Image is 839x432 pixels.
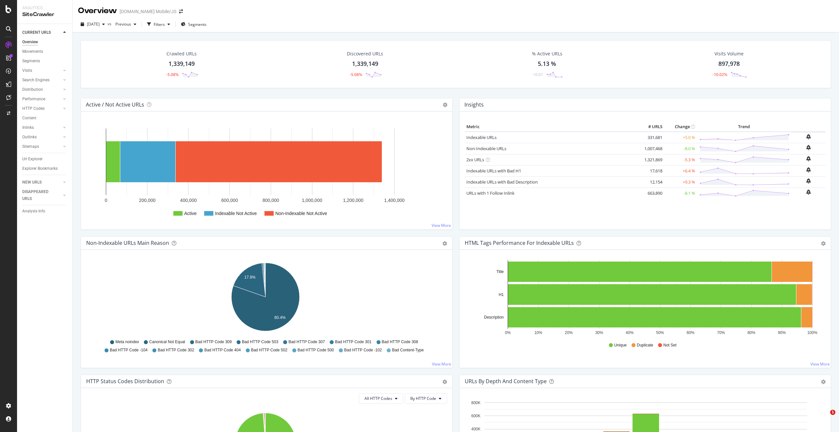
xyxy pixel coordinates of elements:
[86,100,144,109] h4: Active / Not Active URLs
[22,156,68,163] a: Url Explorer
[664,165,697,176] td: +6.4 %
[139,198,156,203] text: 200,000
[638,143,664,154] td: 1,007,468
[352,60,378,68] div: 1,339,149
[499,292,504,297] text: H1
[466,134,497,140] a: Indexable URLs
[817,410,832,425] iframe: Intercom live chat
[806,145,811,150] div: bell-plus
[533,72,543,77] div: +0.01
[505,330,511,335] text: 0%
[22,67,32,74] div: Visits
[22,11,67,18] div: SiteCrawler
[432,361,451,367] a: View More
[718,60,740,68] div: 897,978
[392,347,424,353] span: Bad Content-Type
[465,260,823,336] svg: A chart.
[158,347,194,353] span: Bad HTTP Code 302
[22,48,68,55] a: Movements
[664,132,697,143] td: +5.0 %
[664,143,697,154] td: -8.0 %
[465,240,574,246] div: HTML Tags Performance for Indexable URLs
[638,122,664,132] th: # URLS
[22,208,45,215] div: Analysis Info
[22,124,61,131] a: Inlinks
[484,315,504,320] text: Description
[22,165,58,172] div: Explorer Bookmarks
[120,8,176,15] div: [DOMAIN_NAME] Mobile/JS
[664,187,697,199] td: -8.1 %
[86,378,164,384] div: HTTP Status Codes Distribution
[806,134,811,139] div: bell-plus
[110,347,147,353] span: Bad HTTP Code -104
[466,190,515,196] a: URLs with 1 Follow Inlink
[22,124,34,131] div: Inlinks
[215,211,257,216] text: Indexable Not Active
[22,86,43,93] div: Distribution
[497,269,504,274] text: Title
[22,86,61,93] a: Distribution
[288,339,325,345] span: Bad HTTP Code 307
[168,60,195,68] div: 1,339,149
[382,339,418,345] span: Bad HTTP Code 308
[565,330,573,335] text: 20%
[471,427,480,431] text: 400K
[806,156,811,161] div: bell-plus
[687,330,694,335] text: 60%
[806,189,811,195] div: bell-plus
[22,5,67,11] div: Analytics
[638,132,664,143] td: 331,681
[204,347,241,353] span: Bad HTTP Code 404
[405,393,447,404] button: By HTTP Code
[179,9,183,14] div: arrow-right-arrow-left
[178,19,209,29] button: Segments
[22,188,61,202] a: DISAPPEARED URLS
[166,50,197,57] div: Crawled URLs
[113,19,139,29] button: Previous
[626,330,634,335] text: 40%
[22,67,61,74] a: Visits
[466,168,521,174] a: Indexable URLs with Bad H1
[22,48,43,55] div: Movements
[86,260,445,336] svg: A chart.
[22,143,39,150] div: Sitemaps
[614,343,627,348] span: Unique
[22,156,43,163] div: Url Explorer
[274,315,285,320] text: 80.4%
[22,105,61,112] a: HTTP Codes
[302,198,322,203] text: 1,000,000
[638,187,664,199] td: 663,890
[188,22,206,27] span: Segments
[384,198,404,203] text: 1,400,000
[22,39,38,46] div: Overview
[22,39,68,46] a: Overview
[22,77,49,84] div: Search Engines
[697,122,791,132] th: Trend
[22,96,61,103] a: Performance
[664,154,697,165] td: -5.3 %
[195,339,232,345] span: Bad HTTP Code 309
[22,134,61,141] a: Outlinks
[778,330,786,335] text: 90%
[465,122,638,132] th: Metric
[410,396,436,401] span: By HTTP Code
[263,198,279,203] text: 800,000
[350,72,362,77] div: -5.08%
[298,347,334,353] span: Bad HTTP Code 500
[22,77,61,84] a: Search Engines
[184,211,197,216] text: Active
[22,179,42,186] div: NEW URLS
[821,241,826,246] div: gear
[471,401,480,405] text: 800K
[359,393,403,404] button: All HTTP Codes
[748,330,755,335] text: 80%
[712,72,727,77] div: -10.02%
[466,179,538,185] a: Indexable URLs with Bad Description
[466,157,484,163] a: 2xx URLs
[86,122,447,224] svg: A chart.
[664,176,697,187] td: +9.3 %
[221,198,238,203] text: 600,000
